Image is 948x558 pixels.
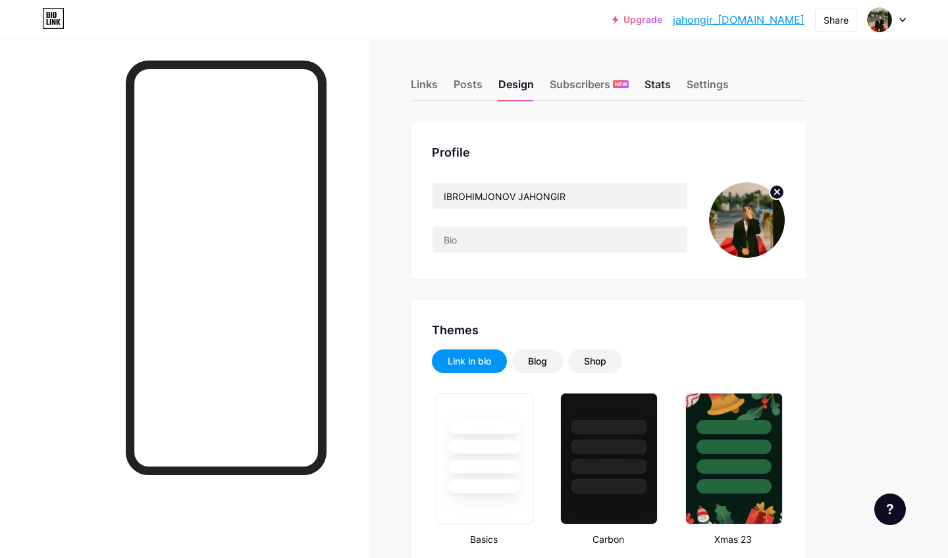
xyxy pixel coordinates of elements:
[867,7,892,32] img: 42pwqq85
[433,226,687,253] input: Bio
[687,76,729,100] div: Settings
[432,321,785,339] div: Themes
[433,183,687,209] input: Name
[824,13,849,27] div: Share
[550,76,629,100] div: Subscribers
[584,355,606,368] div: Shop
[556,532,660,546] div: Carbon
[448,355,491,368] div: Link in bio
[432,532,535,546] div: Basics
[645,76,671,100] div: Stats
[612,14,662,25] a: Upgrade
[681,532,785,546] div: Xmas 23
[411,76,438,100] div: Links
[454,76,483,100] div: Posts
[498,76,534,100] div: Design
[615,80,627,88] span: NEW
[709,182,785,258] img: 42pwqq85
[673,12,804,28] a: jahongir_[DOMAIN_NAME]
[528,355,547,368] div: Blog
[432,143,785,161] div: Profile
